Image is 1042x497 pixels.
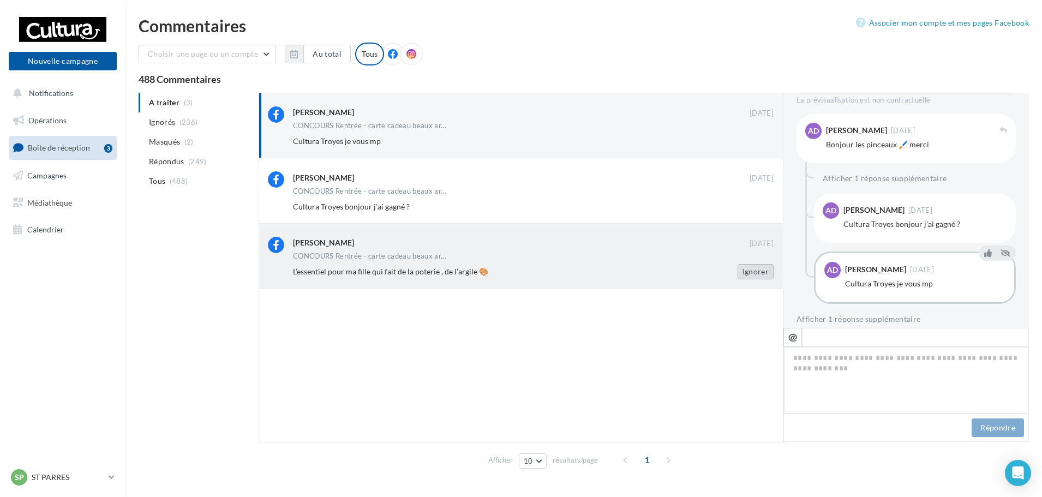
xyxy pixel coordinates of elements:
button: Nouvelle campagne [9,52,117,70]
div: [PERSON_NAME] [843,206,905,214]
a: SP ST PARRES [9,467,117,488]
div: La prévisualisation est non-contractuelle [797,91,1016,105]
span: Tous [149,176,165,187]
button: Afficher 1 réponse supplémentaire [797,313,921,326]
span: Opérations [28,116,67,125]
div: [PERSON_NAME] [293,237,354,248]
span: 10 [524,457,533,465]
span: [DATE] [750,239,774,249]
div: [PERSON_NAME] [845,266,906,273]
span: Notifications [29,88,73,98]
span: Calendrier [27,225,64,234]
div: Bonjour les pinceaux 🖌️ merci [826,139,1007,150]
span: Médiathèque [27,197,72,207]
span: résultats/page [553,455,598,465]
span: [DATE] [750,173,774,183]
a: Calendrier [7,218,119,241]
button: Au total [285,45,351,63]
div: Tous [355,43,384,65]
a: Médiathèque [7,191,119,214]
div: 488 Commentaires [139,74,1029,84]
span: AD [825,205,836,216]
div: [PERSON_NAME] [826,127,887,134]
span: CONCOURS Rentrée - carte cadeau beaux ar... [293,253,446,260]
span: [DATE] [750,109,774,118]
div: Cultura Troyes bonjour j’ai gagné ? [843,219,1007,230]
span: CONCOURS Rentrée - carte cadeau beaux ar... [293,188,446,195]
span: CONCOURS Rentrée - carte cadeau beaux ar... [293,122,446,129]
div: Open Intercom Messenger [1005,460,1031,486]
span: Masqués [149,136,180,147]
span: Répondus [149,156,184,167]
span: (488) [170,177,188,185]
span: [DATE] [891,127,915,134]
span: (236) [179,118,198,127]
i: @ [788,332,798,342]
span: SP [15,472,24,483]
button: Ignorer [738,264,774,279]
div: Cultura Troyes je vous mp [845,278,1005,289]
span: Afficher [488,455,513,465]
a: Associer mon compte et mes pages Facebook [856,16,1029,29]
span: (2) [184,137,194,146]
span: Cultura Troyes je vous mp [293,136,381,146]
p: ST PARRES [32,472,104,483]
span: Cultura Troyes bonjour j’ai gagné ? [293,202,410,211]
div: [PERSON_NAME] [293,172,354,183]
span: [DATE] [908,207,932,214]
button: Notifications [7,82,115,105]
span: L’essentiel pour ma fille qui fait de la poterie , de l’argile 🎨 [293,267,488,276]
a: Campagnes [7,164,119,187]
span: 1 [638,451,656,469]
a: Opérations [7,109,119,132]
button: Afficher 1 réponse supplémentaire [818,172,951,185]
div: 3 [104,144,112,153]
button: @ [783,328,802,346]
span: (249) [188,157,207,166]
span: Choisir une page ou un compte [148,49,258,58]
div: Commentaires [139,17,1029,34]
button: Au total [303,45,351,63]
span: Ignorés [149,117,175,128]
button: 10 [519,453,547,469]
span: AD [827,265,838,276]
span: Boîte de réception [28,143,90,152]
span: Campagnes [27,171,67,180]
span: [DATE] [910,266,934,273]
button: Répondre [972,418,1024,437]
a: Boîte de réception3 [7,136,119,159]
span: AD [808,125,819,136]
div: [PERSON_NAME] [293,107,354,118]
button: Choisir une page ou un compte [139,45,276,63]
